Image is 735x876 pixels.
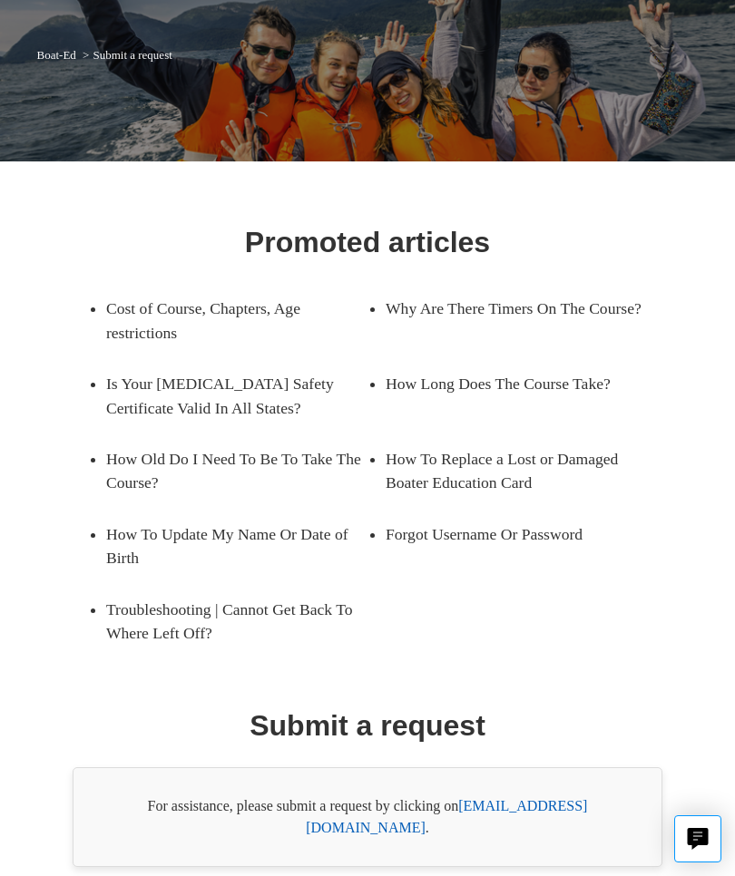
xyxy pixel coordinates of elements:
div: For assistance, please submit a request by clicking on . [73,767,662,867]
h1: Submit a request [250,704,485,747]
button: Live chat [674,815,721,862]
h1: Promoted articles [245,220,490,264]
li: Submit a request [79,48,172,62]
a: Troubleshooting | Cannot Get Back To Where Left Off? [106,584,367,659]
a: Forgot Username Or Password [386,509,647,560]
li: Boat-Ed [37,48,80,62]
a: How To Update My Name Or Date of Birth [106,509,367,584]
a: How Long Does The Course Take? [386,358,647,409]
a: Why Are There Timers On The Course? [386,283,647,334]
a: Is Your [MEDICAL_DATA] Safety Certificate Valid In All States? [106,358,367,433]
a: Boat-Ed [37,48,76,62]
a: [EMAIL_ADDRESS][DOMAIN_NAME] [306,798,587,835]
a: How Old Do I Need To Be To Take The Course? [106,433,367,509]
a: How To Replace a Lost or Damaged Boater Education Card [386,433,647,509]
a: Cost of Course, Chapters, Age restrictions [106,283,367,358]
